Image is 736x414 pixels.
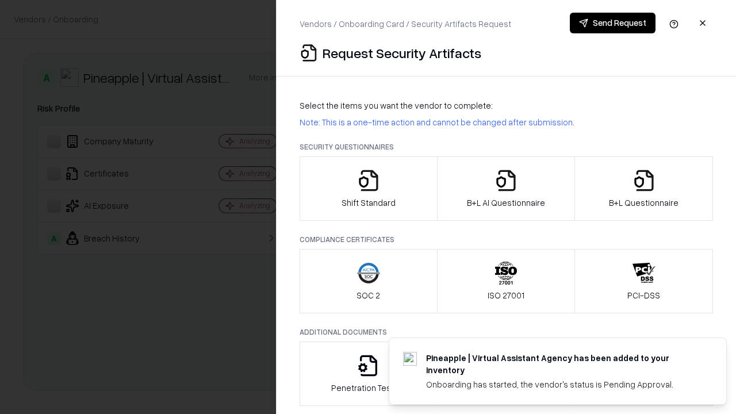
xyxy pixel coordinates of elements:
[300,99,713,112] p: Select the items you want the vendor to complete:
[574,156,713,221] button: B+L Questionnaire
[570,13,655,33] button: Send Request
[300,156,438,221] button: Shift Standard
[300,342,438,406] button: Penetration Testing
[426,378,699,390] div: Onboarding has started, the vendor's status is Pending Approval.
[331,382,405,394] p: Penetration Testing
[300,249,438,313] button: SOC 2
[627,289,660,301] p: PCI-DSS
[300,235,713,244] p: Compliance Certificates
[426,352,699,376] div: Pineapple | Virtual Assistant Agency has been added to your inventory
[437,156,576,221] button: B+L AI Questionnaire
[437,249,576,313] button: ISO 27001
[467,197,545,209] p: B+L AI Questionnaire
[300,327,713,337] p: Additional Documents
[300,116,713,128] p: Note: This is a one-time action and cannot be changed after submission.
[488,289,524,301] p: ISO 27001
[342,197,396,209] p: Shift Standard
[609,197,678,209] p: B+L Questionnaire
[300,18,511,30] p: Vendors / Onboarding Card / Security Artifacts Request
[323,44,481,62] p: Request Security Artifacts
[356,289,380,301] p: SOC 2
[403,352,417,366] img: trypineapple.com
[574,249,713,313] button: PCI-DSS
[300,142,713,152] p: Security Questionnaires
